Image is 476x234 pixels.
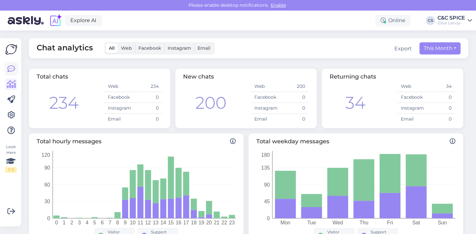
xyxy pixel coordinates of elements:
tspan: 13 [153,220,159,225]
tspan: 9 [124,220,127,225]
td: 0 [280,92,309,103]
tspan: 7 [109,220,111,225]
tspan: 10 [130,220,136,225]
td: 0 [133,103,163,114]
tspan: 8 [116,220,119,225]
td: 34 [426,81,455,92]
span: Total hourly messages [37,137,236,146]
tspan: 180 [261,152,270,158]
td: Instagram [397,103,426,114]
tspan: 19 [198,220,204,225]
div: C&C SPICE [437,15,465,21]
tspan: 0 [267,216,270,221]
tspan: 90 [44,165,50,171]
div: iDeal Latvija [437,21,465,26]
tspan: 6 [101,220,104,225]
tspan: 12 [145,220,151,225]
tspan: 18 [191,220,197,225]
tspan: 4 [85,220,88,225]
tspan: Sat [412,220,420,225]
tspan: 11 [137,220,143,225]
span: Email [198,45,210,51]
td: Email [104,114,133,125]
td: 0 [280,103,309,114]
span: Web [121,45,132,51]
tspan: 60 [44,182,50,188]
div: 1 / 3 [5,167,17,173]
div: Online [375,15,410,26]
tspan: Thu [359,220,368,225]
td: Web [251,81,280,92]
div: Look Here [5,144,17,173]
span: Returning chats [330,73,376,80]
button: Export [394,45,412,53]
tspan: 14 [160,220,166,225]
tspan: 0 [55,220,58,225]
td: 0 [133,92,163,103]
td: 0 [426,114,455,125]
tspan: 90 [264,182,270,188]
td: 0 [426,92,455,103]
div: CS [426,16,435,25]
td: Facebook [104,92,133,103]
tspan: 15 [168,220,174,225]
img: explore-ai [49,14,62,27]
button: This Month [419,42,461,54]
tspan: 3 [78,220,81,225]
span: Total chats [37,73,68,80]
tspan: 20 [206,220,212,225]
td: 0 [133,114,163,125]
tspan: 22 [221,220,227,225]
tspan: 135 [261,165,270,171]
td: Instagram [251,103,280,114]
tspan: 17 [183,220,189,225]
tspan: 0 [47,216,50,221]
span: Enable [269,2,288,8]
tspan: Sun [438,220,447,225]
td: 0 [280,114,309,125]
span: Total weekday messages [256,137,455,146]
tspan: 5 [93,220,96,225]
span: New chats [183,73,214,80]
tspan: Fri [387,220,393,225]
span: All [109,45,115,51]
tspan: 45 [264,199,270,204]
td: Web [104,81,133,92]
td: 200 [280,81,309,92]
tspan: 30 [44,199,50,204]
tspan: 16 [176,220,181,225]
td: 234 [133,81,163,92]
tspan: 1 [63,220,66,225]
tspan: Mon [280,220,290,225]
td: Instagram [104,103,133,114]
td: Email [251,114,280,125]
td: Facebook [397,92,426,103]
div: 234 [49,90,79,115]
span: Chat analytics [37,42,93,54]
tspan: 23 [229,220,235,225]
tspan: Wed [332,220,343,225]
td: Email [397,114,426,125]
div: 200 [195,90,226,115]
a: Explore AI [65,15,102,26]
span: Instagram [168,45,191,51]
tspan: 21 [214,220,220,225]
div: 34 [345,90,366,115]
tspan: 120 [41,152,50,158]
tspan: 2 [70,220,73,225]
tspan: Tue [307,220,316,225]
td: 0 [426,103,455,114]
span: Facebook [138,45,161,51]
img: Askly Logo [5,43,17,55]
td: Web [397,81,426,92]
td: Facebook [251,92,280,103]
a: C&C SPICEiDeal Latvija [437,15,472,26]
